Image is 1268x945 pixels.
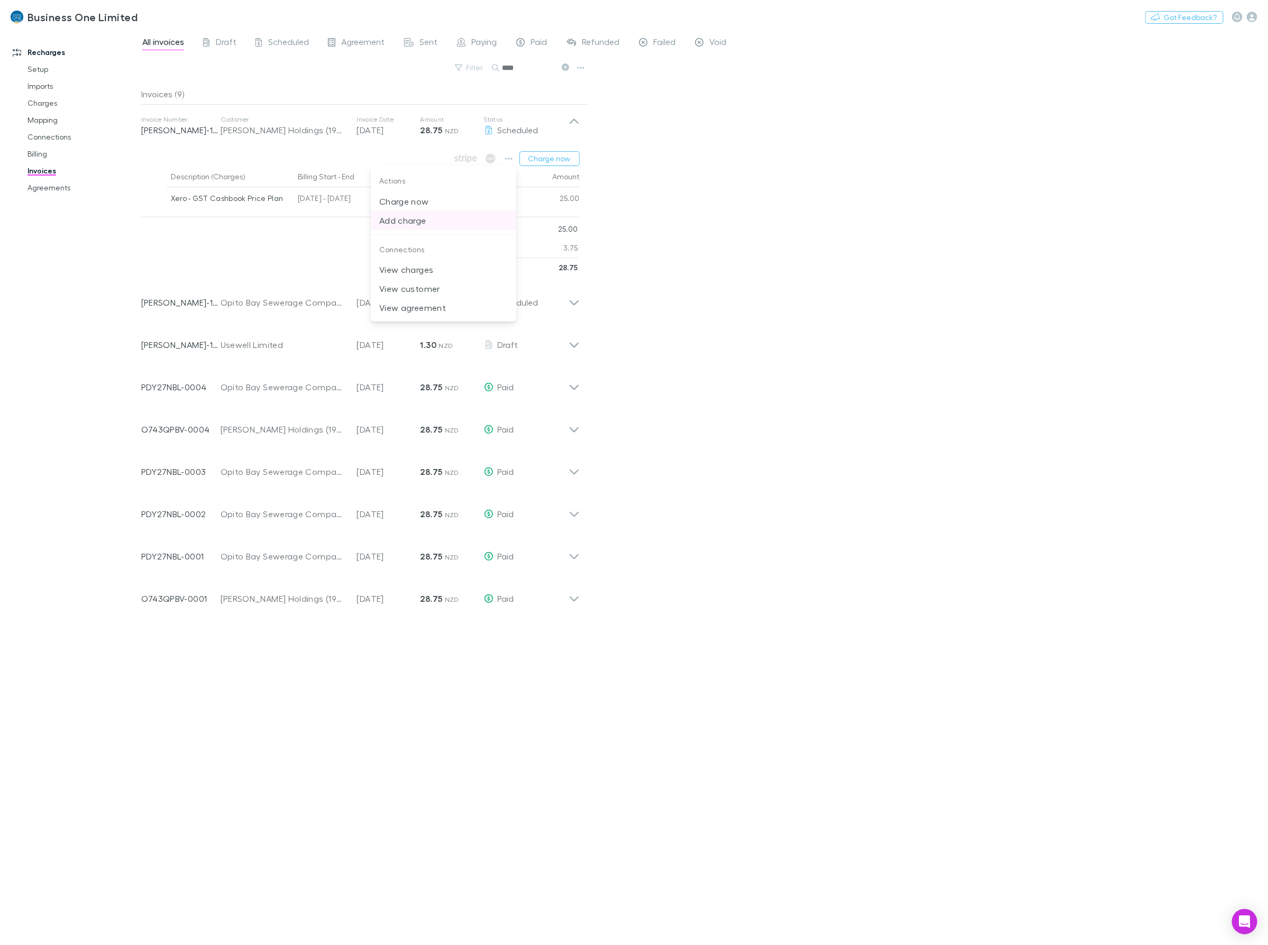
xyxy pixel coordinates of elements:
[371,211,516,230] li: Add charge
[371,279,516,298] li: View customer
[379,214,508,227] p: Add charge
[371,192,516,211] li: Charge now
[371,260,516,279] li: View charges
[379,263,508,276] p: View charges
[379,195,508,208] p: Charge now
[379,301,508,314] p: View agreement
[371,263,516,273] a: View charges
[371,298,516,317] li: View agreement
[379,282,508,295] p: View customer
[371,301,516,311] a: View agreement
[371,239,516,261] p: Connections
[371,170,516,192] p: Actions
[1232,909,1257,934] div: Open Intercom Messenger
[371,282,516,292] a: View customer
